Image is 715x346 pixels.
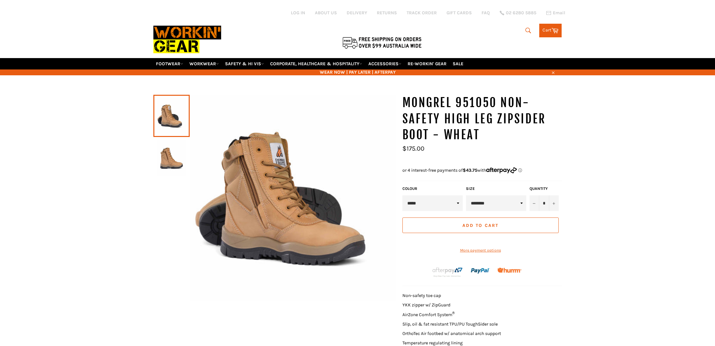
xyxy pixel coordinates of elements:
img: Flat $9.95 shipping Australia wide [341,36,423,49]
button: Add to Cart [402,217,559,233]
span: Email [553,11,565,15]
li: AirZone Comfort System [402,312,562,318]
label: Quantity [530,186,559,192]
a: RE-WORKIN' GEAR [405,58,449,69]
a: ACCESSORIES [366,58,404,69]
button: Increase item quantity by one [549,195,559,211]
li: Non-safety toe cap [402,292,562,299]
img: paypal.png [471,261,490,280]
li: Slip, oil & fat resistant TPU/PU ToughSider sole [402,321,562,327]
a: WORKWEAR [187,58,221,69]
button: Reduce item quantity by one [530,195,539,211]
img: MONGREL 951050 Non-Safety High Leg Zipsider Boot - Wheat - Workin' Gear [157,140,186,176]
a: TRACK ORDER [407,10,437,16]
a: 02 6280 5885 [500,11,536,15]
a: Email [546,10,565,16]
a: CORPORATE, HEALTHCARE & HOSPITALITY [268,58,365,69]
a: FAQ [482,10,490,16]
img: Workin Gear leaders in Workwear, Safety Boots, PPE, Uniforms. Australia's No.1 in Workwear [153,21,221,58]
li: YKK zipper w/ ZipGuard [402,302,562,308]
label: Size [466,186,526,192]
a: SALE [450,58,466,69]
a: FOOTWEAR [153,58,186,69]
a: ABOUT US [315,10,337,16]
a: Log in [291,10,305,16]
a: Cart [539,24,562,37]
li: OrthoTec Air footbed w/ anatomical arch support [402,330,562,337]
img: Afterpay-Logo-on-dark-bg_large.png [432,266,463,278]
h1: MONGREL 951050 Non-Safety High Leg Zipsider Boot - Wheat [402,95,562,143]
a: More payment options [402,248,559,253]
a: RETURNS [377,10,397,16]
label: COLOUR [402,186,463,192]
span: Add to Cart [462,223,498,228]
a: GIFT CARDS [447,10,472,16]
sup: ® [452,311,455,315]
li: Temperature regulating lining [402,340,562,346]
a: SAFETY & HI VIS [222,58,267,69]
img: MONGREL 951050 Non-Safety High Leg Zipsider Boot - Wheat - Workin' Gear [190,95,396,301]
span: $175.00 [402,145,424,152]
span: 02 6280 5885 [506,11,536,15]
a: DELIVERY [347,10,367,16]
span: WEAR NOW | PAY LATER | AFTERPAY [153,69,562,75]
img: Humm_core_logo_RGB-01_300x60px_small_195d8312-4386-4de7-b182-0ef9b6303a37.png [497,268,521,273]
